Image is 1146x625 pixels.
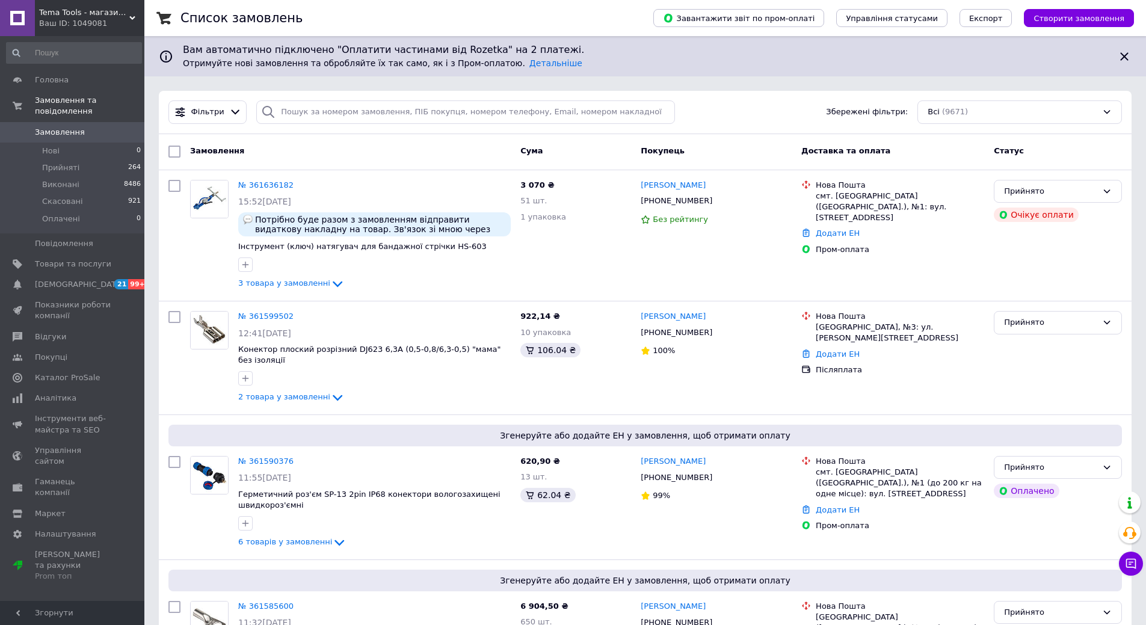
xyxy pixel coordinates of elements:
[35,445,111,467] span: Управління сайтом
[114,279,128,289] span: 21
[529,58,582,68] a: Детальніше
[816,520,984,531] div: Пром-оплата
[238,392,345,401] a: 2 товара у замовленні
[520,196,547,205] span: 51 шт.
[836,9,947,27] button: Управління статусами
[42,179,79,190] span: Виконані
[638,470,715,485] div: [PHONE_NUMBER]
[35,75,69,85] span: Головна
[35,413,111,435] span: Інструменти веб-майстра та SEO
[137,146,141,156] span: 0
[128,196,141,207] span: 921
[39,18,144,29] div: Ваш ID: 1049081
[653,9,824,27] button: Завантажити звіт по пром-оплаті
[641,601,706,612] a: [PERSON_NAME]
[191,180,228,218] img: Фото товару
[190,146,244,155] span: Замовлення
[35,372,100,383] span: Каталог ProSale
[238,457,294,466] a: № 361590376
[35,300,111,321] span: Показники роботи компанії
[191,312,228,349] img: Фото товару
[653,491,670,500] span: 99%
[816,180,984,191] div: Нова Пошта
[1004,185,1097,198] div: Прийнято
[994,484,1059,498] div: Оплачено
[173,429,1117,442] span: Згенеруйте або додайте ЕН у замовлення, щоб отримати оплату
[238,490,501,510] a: Герметичний роз'єм SP-13 2pin IP68 конектори вологозахищені швидкороз'ємні
[238,279,330,288] span: 3 товара у замовленні
[816,191,984,224] div: смт. [GEOGRAPHIC_DATA] ([GEOGRAPHIC_DATA].), №1: вул. [STREET_ADDRESS]
[35,127,85,138] span: Замовлення
[238,312,294,321] a: № 361599502
[35,95,144,117] span: Замовлення та повідомлення
[35,529,96,540] span: Налаштування
[42,162,79,173] span: Прийняті
[653,215,708,224] span: Без рейтингу
[190,180,229,218] a: Фото товару
[520,212,566,221] span: 1 упаковка
[653,346,675,355] span: 100%
[1024,9,1134,27] button: Створити замовлення
[641,180,706,191] a: [PERSON_NAME]
[826,106,908,118] span: Збережені фільтри:
[816,505,860,514] a: Додати ЕН
[238,328,291,338] span: 12:41[DATE]
[641,456,706,467] a: [PERSON_NAME]
[641,146,685,155] span: Покупець
[183,43,1107,57] span: Вам автоматично підключено "Оплатити частинами від Rozetka" на 2 платежі.
[191,106,224,118] span: Фільтри
[1004,606,1097,619] div: Прийнято
[238,180,294,189] a: № 361636182
[42,196,83,207] span: Скасовані
[638,193,715,209] div: [PHONE_NUMBER]
[928,106,940,118] span: Всі
[35,259,111,269] span: Товари та послуги
[969,14,1003,23] span: Експорт
[39,7,129,18] span: Tema Tools - магазин електромонтажної продукції
[124,179,141,190] span: 8486
[641,311,706,322] a: [PERSON_NAME]
[238,242,487,251] span: Інструмент (ключ) натягувач для бандажної стрічки HS-603
[520,312,560,321] span: 922,14 ₴
[238,602,294,611] a: № 361585600
[6,42,142,64] input: Пошук
[255,215,506,234] span: Потрібно буде разом з замовленням відправити видаткову накладну на товар. Зв'язок зі мною через s...
[128,279,148,289] span: 99+
[994,146,1024,155] span: Статус
[42,214,80,224] span: Оплачені
[183,58,582,68] span: Отримуйте нові замовлення та обробляйте їх так само, як і з Пром-оплатою.
[256,100,675,124] input: Пошук за номером замовлення, ПІБ покупця, номером телефону, Email, номером накладної
[238,537,347,546] a: 6 товарів у замовленні
[960,9,1012,27] button: Експорт
[35,508,66,519] span: Маркет
[816,349,860,359] a: Додати ЕН
[35,476,111,498] span: Гаманець компанії
[520,328,571,337] span: 10 упаковка
[846,14,938,23] span: Управління статусами
[190,456,229,494] a: Фото товару
[35,352,67,363] span: Покупці
[128,162,141,173] span: 264
[801,146,890,155] span: Доставка та оплата
[638,325,715,340] div: [PHONE_NUMBER]
[35,393,76,404] span: Аналітика
[520,602,568,611] span: 6 904,50 ₴
[520,457,560,466] span: 620,90 ₴
[942,107,968,116] span: (9671)
[238,537,332,546] span: 6 товарів у замовленні
[238,473,291,482] span: 11:55[DATE]
[173,574,1117,587] span: Згенеруйте або додайте ЕН у замовлення, щоб отримати оплату
[137,214,141,224] span: 0
[994,208,1079,222] div: Очікує оплати
[238,345,501,365] span: Конектор плоский розрізний DJ623 6,3A (0,5-0,8/6,3-0,5) "мама" без ізоляції
[1012,13,1134,22] a: Створити замовлення
[35,571,111,582] div: Prom топ
[191,457,228,494] img: Фото товару
[1004,461,1097,474] div: Прийнято
[816,229,860,238] a: Додати ЕН
[238,197,291,206] span: 15:52[DATE]
[42,146,60,156] span: Нові
[238,279,345,288] a: 3 товара у замовленні
[243,215,253,224] img: :speech_balloon:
